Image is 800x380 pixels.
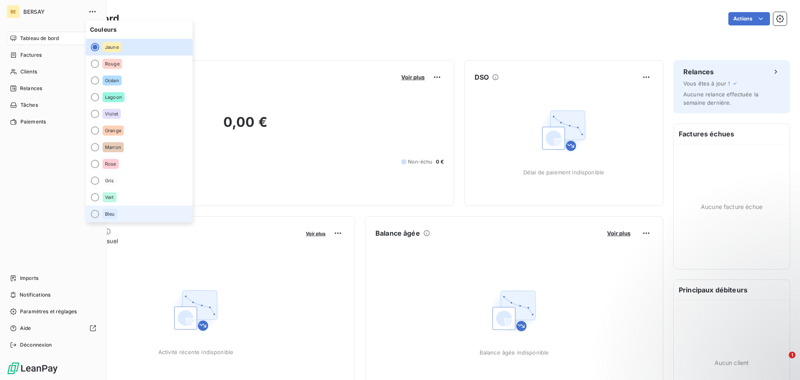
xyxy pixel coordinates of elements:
span: Tableau de bord [20,35,59,42]
h6: Balance âgée [375,228,420,238]
span: Marron [105,145,121,150]
span: Relances [20,85,42,92]
h6: Relances [683,67,714,77]
span: Gris [105,178,114,183]
a: Aide [7,322,100,335]
span: Jaune [105,45,119,50]
span: Clients [20,68,37,75]
span: Imports [20,274,38,282]
span: Lagoon [105,95,122,100]
a: Factures [7,48,100,62]
iframe: Intercom live chat [772,352,792,372]
h6: Factures échues [674,124,790,144]
span: Factures [20,51,42,59]
span: Non-échu [408,158,432,166]
button: Voir plus [303,229,328,237]
iframe: Intercom notifications message [633,299,800,357]
span: BERSAY [23,8,83,15]
span: Notifications [20,291,50,299]
img: Logo LeanPay [7,362,58,375]
span: Voir plus [607,230,630,237]
span: Orange [105,128,121,133]
span: Chiffre d'affaires mensuel [47,237,300,245]
span: Bleu [105,211,115,216]
span: Vert [105,195,114,200]
a: Paiements [7,115,100,128]
span: Voir plus [306,231,325,237]
span: 0 € [436,158,444,166]
span: Rouge [105,61,120,66]
a: Tâches [7,98,100,112]
h2: 0,00 € [47,114,444,139]
a: Relances [7,82,100,95]
span: Aucune facture échue [701,202,762,211]
span: Violet [105,111,118,116]
span: Aide [20,325,31,332]
span: Vous êtes à jour ! [683,80,730,87]
div: BE [7,5,20,18]
span: Tâches [20,101,38,109]
button: Voir plus [605,229,633,237]
span: Balance âgée indisponible [480,349,549,356]
span: Voir plus [401,74,425,81]
span: Rose [105,161,116,166]
span: Activité récente indisponible [158,349,233,355]
button: Actions [728,12,770,25]
span: Paramètres et réglages [20,308,77,315]
a: Paramètres et réglages [7,305,100,318]
h6: Principaux débiteurs [674,280,790,300]
span: 1 [789,352,795,358]
span: Déconnexion [20,341,52,349]
img: Empty state [537,104,590,157]
span: Délai de paiement indisponible [523,169,605,176]
span: Aucun client [715,358,749,367]
span: Couleurs [86,20,192,39]
span: Aucune relance effectuée la semaine dernière. [683,91,758,106]
img: Empty state [169,284,222,337]
button: Voir plus [399,73,427,81]
a: Clients [7,65,100,78]
img: Empty state [487,284,541,337]
a: Tableau de bord [7,32,100,45]
h6: DSO [475,72,489,82]
a: Imports [7,272,100,285]
span: Océan [105,78,119,83]
span: Paiements [20,118,46,126]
